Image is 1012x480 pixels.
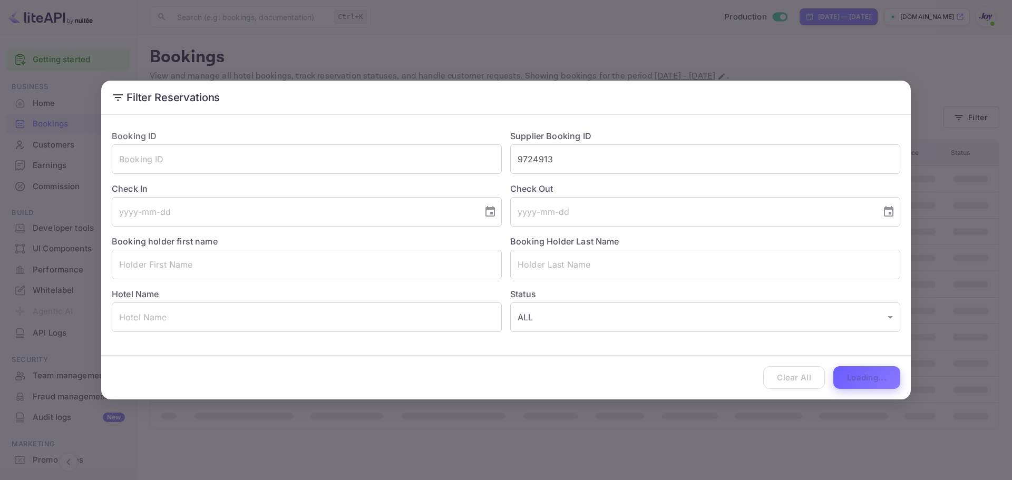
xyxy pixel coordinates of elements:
button: Choose date [878,201,899,222]
input: Booking ID [112,144,502,174]
label: Supplier Booking ID [510,131,591,141]
h2: Filter Reservations [101,81,911,114]
input: Supplier Booking ID [510,144,900,174]
input: Holder Last Name [510,250,900,279]
div: ALL [510,302,900,332]
label: Booking Holder Last Name [510,236,619,247]
label: Check In [112,182,502,195]
input: yyyy-mm-dd [510,197,874,227]
label: Hotel Name [112,289,159,299]
input: Hotel Name [112,302,502,332]
input: Holder First Name [112,250,502,279]
label: Booking holder first name [112,236,218,247]
input: yyyy-mm-dd [112,197,475,227]
button: Choose date [480,201,501,222]
label: Check Out [510,182,900,195]
label: Booking ID [112,131,157,141]
label: Status [510,288,900,300]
